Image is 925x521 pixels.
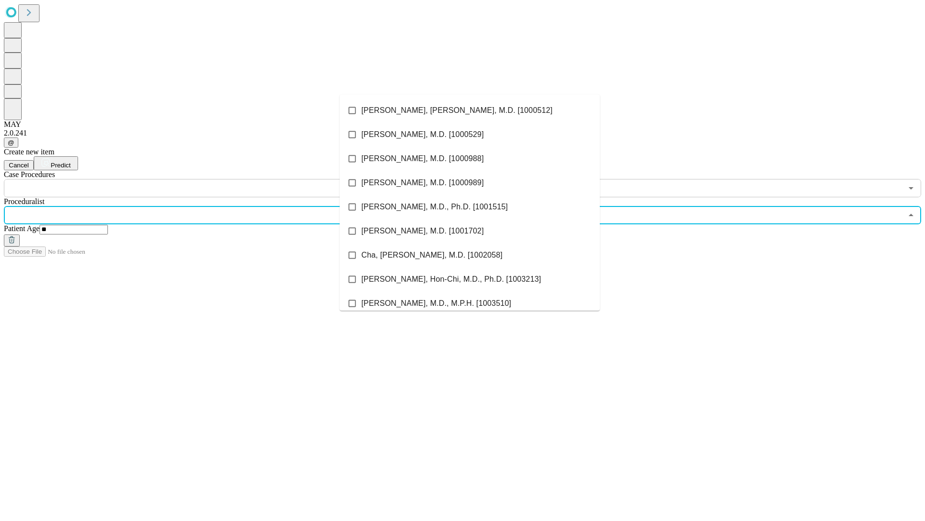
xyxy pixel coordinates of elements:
[4,148,54,156] span: Create new item
[4,197,44,206] span: Proceduralist
[361,177,484,189] span: [PERSON_NAME], M.D. [1000989]
[4,170,55,178] span: Scheduled Procedure
[361,225,484,237] span: [PERSON_NAME], M.D. [1001702]
[34,156,78,170] button: Predict
[361,274,541,285] span: [PERSON_NAME], Hon-Chi, M.D., Ph.D. [1003213]
[4,224,40,233] span: Patient Age
[361,298,511,309] span: [PERSON_NAME], M.D., M.P.H. [1003510]
[4,160,34,170] button: Cancel
[51,162,70,169] span: Predict
[361,105,553,116] span: [PERSON_NAME], [PERSON_NAME], M.D. [1000512]
[361,129,484,140] span: [PERSON_NAME], M.D. [1000529]
[8,139,14,146] span: @
[4,137,18,148] button: @
[4,120,921,129] div: MAY
[361,153,484,165] span: [PERSON_NAME], M.D. [1000988]
[9,162,29,169] span: Cancel
[904,208,918,222] button: Close
[361,249,502,261] span: Cha, [PERSON_NAME], M.D. [1002058]
[4,129,921,137] div: 2.0.241
[361,201,508,213] span: [PERSON_NAME], M.D., Ph.D. [1001515]
[904,181,918,195] button: Open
